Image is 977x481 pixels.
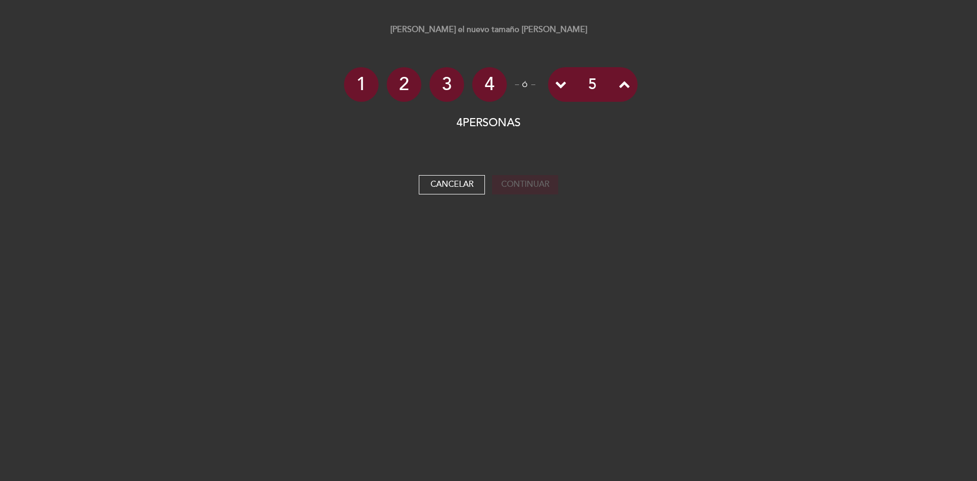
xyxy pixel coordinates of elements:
[463,116,521,130] span: PERSONAS
[340,117,638,129] h5: 4
[387,67,421,102] li: 2
[515,80,535,90] p: ó
[419,175,485,194] button: Cancelar
[429,67,464,102] li: 3
[472,67,507,102] li: 4
[344,67,379,102] li: 1
[492,175,558,194] button: Continuar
